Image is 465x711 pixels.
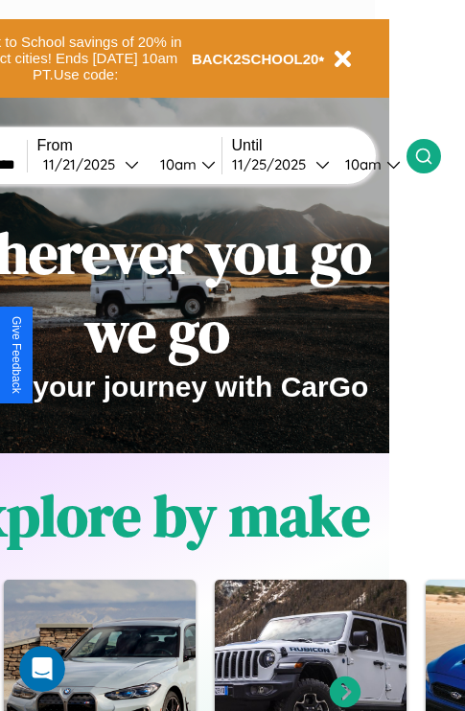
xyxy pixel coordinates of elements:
[19,646,65,692] iframe: Intercom live chat
[232,155,315,173] div: 11 / 25 / 2025
[10,316,23,394] div: Give Feedback
[37,154,145,174] button: 11/21/2025
[37,137,221,154] label: From
[145,154,221,174] button: 10am
[43,155,125,173] div: 11 / 21 / 2025
[192,51,319,67] b: BACK2SCHOOL20
[151,155,201,173] div: 10am
[336,155,386,173] div: 10am
[232,137,407,154] label: Until
[330,154,407,174] button: 10am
